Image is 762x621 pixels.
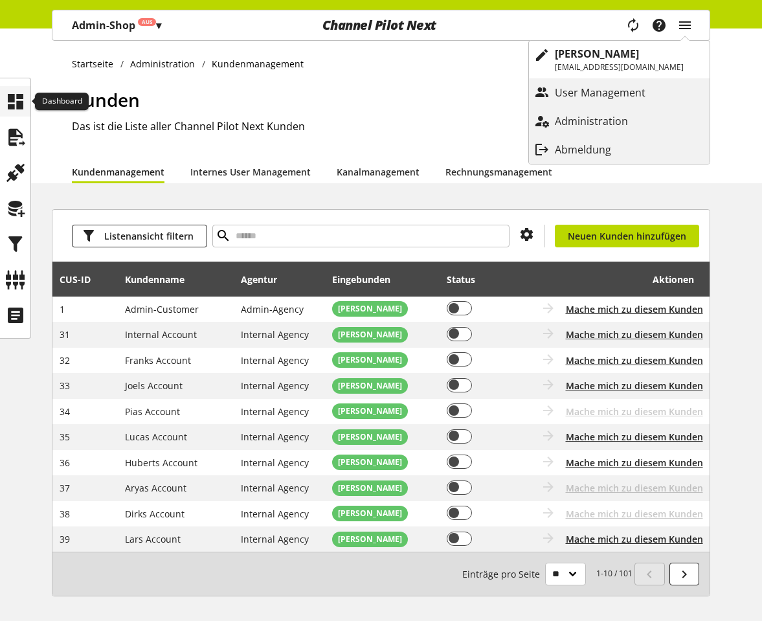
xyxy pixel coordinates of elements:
span: Joels Account [125,379,183,392]
span: 37 [60,482,70,494]
span: Internal Agency [241,328,309,341]
span: Internal Account [125,328,197,341]
span: [PERSON_NAME] [338,380,402,392]
div: CUS-⁠ID [60,273,104,286]
div: Aktionen [530,266,694,292]
span: [PERSON_NAME] [338,508,402,519]
span: 34 [60,405,70,418]
span: Internal Agency [241,431,309,443]
button: Mache mich zu diesem Kunden [566,532,703,546]
button: Mache mich zu diesem Kunden [566,456,703,469]
div: Eingebunden [332,273,403,286]
span: 35 [60,431,70,443]
span: [PERSON_NAME] [338,354,402,366]
span: Listenansicht filtern [104,229,194,243]
div: Kundenname [125,273,197,286]
span: Einträge pro Seite [462,567,545,581]
span: Mache mich zu diesem Kunden [566,507,703,521]
div: Agentur [241,273,290,286]
p: User Management [555,85,671,100]
a: User Management [529,81,710,104]
button: Mache mich zu diesem Kunden [566,328,703,341]
a: Administration [124,57,202,71]
span: [PERSON_NAME] [338,431,402,443]
span: Admin-Agency [241,303,304,315]
h2: Das ist die Liste aller Channel Pilot Next Kunden [72,119,710,134]
span: 31 [60,328,70,341]
span: [PERSON_NAME] [338,405,402,417]
span: 39 [60,533,70,545]
span: 32 [60,354,70,367]
button: Mache mich zu diesem Kunden [566,354,703,367]
span: Internal Agency [241,354,309,367]
a: Administration [529,109,710,133]
span: Internal Agency [241,482,309,494]
span: [PERSON_NAME] [338,329,402,341]
span: Internal Agency [241,405,309,418]
span: Mache mich zu diesem Kunden [566,481,703,495]
small: 1-10 / 101 [462,563,633,585]
span: [PERSON_NAME] [338,534,402,545]
button: Mache mich zu diesem Kunden [566,302,703,316]
a: Internes User Management [190,165,311,179]
p: Abmeldung [555,142,637,157]
span: Franks Account [125,354,191,367]
span: 38 [60,508,70,520]
span: 33 [60,379,70,392]
span: Neuen Kunden hinzufügen [568,229,686,243]
span: Aus [142,18,152,26]
nav: main navigation [52,10,710,41]
span: [PERSON_NAME] [338,482,402,494]
a: Rechnungsmanagement [445,165,552,179]
a: Kanalmanagement [337,165,420,179]
span: Internal Agency [241,533,309,545]
a: Neuen Kunden hinzufügen [555,225,699,247]
span: 36 [60,457,70,469]
span: ▾ [156,18,161,32]
span: Mache mich zu diesem Kunden [566,405,703,418]
div: Dashboard [35,93,89,111]
span: Dirks Account [125,508,185,520]
a: [PERSON_NAME][EMAIL_ADDRESS][DOMAIN_NAME] [529,41,710,78]
a: Startseite [72,57,120,71]
span: Pias Account [125,405,180,418]
span: Lucas Account [125,431,187,443]
span: Kunden [72,87,140,112]
span: Admin-Customer [125,303,199,315]
a: Kundenmanagement [72,165,164,179]
p: Administration [555,113,654,129]
span: Aryas Account [125,482,186,494]
span: Internal Agency [241,457,309,469]
span: Internal Agency [241,379,309,392]
span: Internal Agency [241,508,309,520]
p: [EMAIL_ADDRESS][DOMAIN_NAME] [555,62,684,73]
span: [PERSON_NAME] [338,303,402,315]
span: Lars Account [125,533,181,545]
span: Huberts Account [125,457,197,469]
p: Admin-Shop [72,17,161,33]
span: [PERSON_NAME] [338,457,402,468]
div: Status [447,273,488,286]
button: Mache mich zu diesem Kunden [566,430,703,444]
button: Mache mich zu diesem Kunden [566,379,703,392]
button: Listenansicht filtern [72,225,207,247]
span: 1 [60,303,65,315]
b: [PERSON_NAME] [555,47,639,61]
